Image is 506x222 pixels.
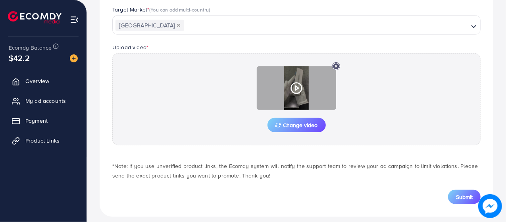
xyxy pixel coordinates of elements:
[6,133,81,149] a: Product Links
[267,118,326,132] button: Change video
[6,113,81,129] a: Payment
[8,11,62,23] img: logo
[70,15,79,24] img: menu
[25,77,49,85] span: Overview
[6,93,81,109] a: My ad accounts
[149,6,210,13] span: (You can add multi-country)
[9,52,30,64] span: $42.2
[456,193,473,201] span: Submit
[70,54,78,62] img: image
[9,44,52,52] span: Ecomdy Balance
[479,195,501,217] img: image
[177,23,181,27] button: Deselect Pakistan
[112,43,148,51] label: Upload video
[25,137,60,145] span: Product Links
[112,6,210,14] label: Target Market
[112,161,481,180] p: *Note: If you use unverified product links, the Ecomdy system will notify the support team to rev...
[25,97,66,105] span: My ad accounts
[112,15,481,35] div: Search for option
[275,122,318,128] span: Change video
[6,73,81,89] a: Overview
[115,20,184,31] span: [GEOGRAPHIC_DATA]
[25,117,48,125] span: Payment
[448,190,481,204] button: Submit
[185,19,468,32] input: Search for option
